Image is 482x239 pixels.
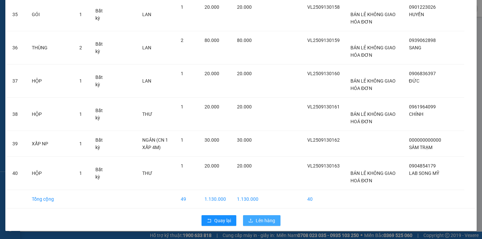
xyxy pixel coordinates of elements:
span: Lên hàng [256,217,275,224]
span: 1 [181,137,183,143]
span: 20.000 [205,104,219,109]
span: 20.000 [237,71,252,76]
span: BÁN LẺ KHÔNG GIAO HÓA ĐƠN [350,45,396,58]
td: 40 [7,157,26,190]
span: Quay lại [214,217,231,224]
td: HỘP [26,64,74,98]
span: BÁN LẺ KHÔNG GIAO HOÁ ĐƠN [350,111,396,124]
td: Bất kỳ [90,64,111,98]
td: Tổng cộng [26,190,74,208]
span: rollback [207,218,212,224]
span: VL2509130158 [307,4,340,10]
span: HUYỀN [409,12,424,17]
span: ĐỨC [409,78,419,84]
span: LAN [142,12,151,17]
td: Bất kỳ [90,131,111,157]
span: 20.000 [237,4,252,10]
span: 20.000 [237,163,252,169]
span: VL2509130161 [307,104,340,109]
span: VL2509130159 [307,38,340,43]
span: 0904854179 [409,163,436,169]
span: 0939062898 [409,38,436,43]
span: 20.000 [205,163,219,169]
td: 39 [7,131,26,157]
span: 30.000 [205,137,219,143]
button: rollbackQuay lại [202,215,236,226]
td: 1.130.000 [199,190,232,208]
td: Bất kỳ [90,98,111,131]
td: 37 [7,64,26,98]
span: 30.000 [237,137,252,143]
td: 38 [7,98,26,131]
span: THƯ [142,111,152,117]
span: SÂM TRẠM [409,145,432,150]
span: 80.000 [205,38,219,43]
span: LAN [142,78,151,84]
span: 20.000 [205,71,219,76]
span: 000000000000 [409,137,441,143]
span: 1 [79,111,82,117]
span: LAB SONG MỸ [409,171,439,176]
td: Bất kỳ [90,31,111,64]
td: 49 [175,190,199,208]
td: 1.130.000 [232,190,264,208]
button: uploadLên hàng [243,215,280,226]
span: 2 [181,38,183,43]
span: NGÂN (CN 1 XẤP 4M) [142,137,168,150]
td: 40 [302,190,345,208]
span: 0961964099 [409,104,436,109]
td: XẤP NP [26,131,74,157]
span: LAN [142,45,151,50]
span: 1 [181,4,183,10]
span: THƯ [142,171,152,176]
span: BÁN LẺ KHÔNG GIAO HÓA ĐƠN [350,78,396,91]
span: 20.000 [205,4,219,10]
span: BÁN LẺ KHÔNG GIAO HOÁ ĐƠN [350,171,396,183]
span: 20.000 [237,104,252,109]
span: 1 [181,163,183,169]
span: 1 [181,104,183,109]
span: CHÍNH [409,111,423,117]
span: 1 [181,71,183,76]
td: HỘP [26,98,74,131]
span: upload [248,218,253,224]
span: VL2509130160 [307,71,340,76]
td: 36 [7,31,26,64]
span: 0906836397 [409,71,436,76]
span: VL2509130162 [307,137,340,143]
span: VL2509130163 [307,163,340,169]
span: 1 [79,12,82,17]
span: SANG [409,45,421,50]
span: BÁN LẺ KHÔNG GIAO HÓA ĐƠN [350,12,396,25]
td: Bất kỳ [90,157,111,190]
span: 1 [79,78,82,84]
span: 2 [79,45,82,50]
span: 0901223026 [409,4,436,10]
td: THÙNG [26,31,74,64]
span: 1 [79,141,82,146]
span: 80.000 [237,38,252,43]
td: HỘP [26,157,74,190]
span: 1 [79,171,82,176]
